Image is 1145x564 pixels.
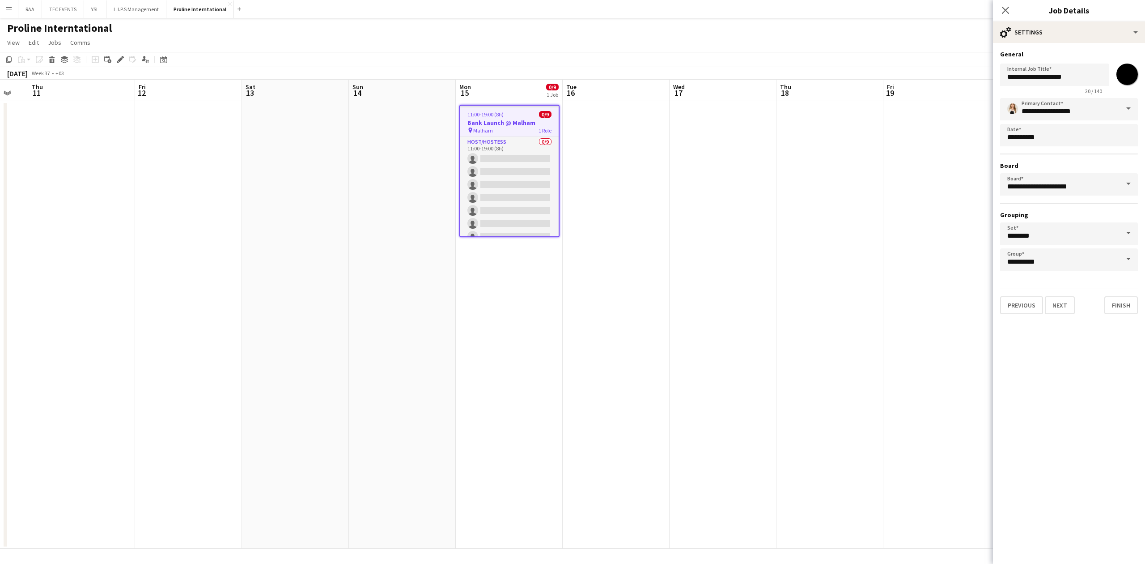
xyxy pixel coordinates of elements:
button: Previous [1000,296,1043,314]
a: View [4,37,23,48]
span: Edit [29,38,39,47]
span: 15 [458,88,471,98]
span: 0/9 [539,111,551,118]
span: 19 [886,88,894,98]
h3: General [1000,50,1138,58]
span: 1 Role [539,127,551,134]
span: Fri [887,83,894,91]
div: Settings [993,21,1145,43]
span: 13 [244,88,255,98]
span: 11:00-19:00 (8h) [467,111,504,118]
span: Malham [473,127,493,134]
h3: Job Details [993,4,1145,16]
a: Comms [67,37,94,48]
span: Sun [352,83,363,91]
span: View [7,38,20,47]
span: Fri [139,83,146,91]
a: Edit [25,37,42,48]
span: Thu [780,83,791,91]
div: [DATE] [7,69,28,78]
button: L.I.P.S Management [106,0,166,18]
div: +03 [55,70,64,77]
span: Wed [673,83,685,91]
h1: Proline Interntational [7,21,112,35]
app-job-card: 11:00-19:00 (8h)0/9Bank Launch @ Malham Malham1 RoleHost/Hostess0/911:00-19:00 (8h) [459,105,560,237]
button: RAA [18,0,42,18]
app-card-role: Host/Hostess0/911:00-19:00 (8h) [460,137,559,271]
button: YSL [84,0,106,18]
button: Next [1045,296,1075,314]
span: Sat [246,83,255,91]
span: Mon [459,83,471,91]
span: Tue [566,83,577,91]
h3: Board [1000,162,1138,170]
span: 20 [992,88,1004,98]
span: 18 [779,88,791,98]
span: Thu [32,83,43,91]
button: TEC EVENTS [42,0,84,18]
h3: Grouping [1000,211,1138,219]
a: Jobs [44,37,65,48]
span: 12 [137,88,146,98]
button: Finish [1104,296,1138,314]
span: 0/9 [546,84,559,90]
span: 17 [672,88,685,98]
span: 11 [30,88,43,98]
div: 1 Job [547,91,558,98]
span: Jobs [48,38,61,47]
button: Proline Interntational [166,0,234,18]
h3: Bank Launch @ Malham [460,119,559,127]
span: Comms [70,38,90,47]
span: 20 / 140 [1078,88,1109,94]
span: 16 [565,88,577,98]
span: 14 [351,88,363,98]
span: Week 37 [30,70,52,77]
